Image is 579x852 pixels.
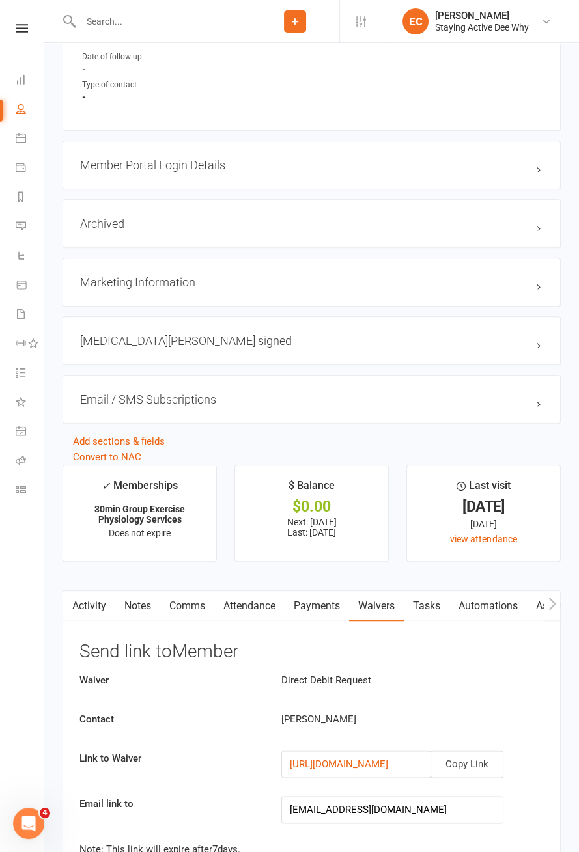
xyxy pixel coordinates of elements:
a: view attendance [450,534,516,544]
span: Does not expire [109,528,171,538]
div: Memberships [102,477,178,501]
a: People [16,96,45,125]
h3: Marketing Information [80,275,543,289]
a: Attendance [214,591,285,621]
a: Reports [16,184,45,213]
a: Calendar [16,125,45,154]
a: Payments [16,154,45,184]
a: Notes [115,591,160,621]
a: Class kiosk mode [16,476,45,506]
h3: Email / SMS Subscriptions [80,392,543,406]
a: Comms [160,591,214,621]
label: Waiver [70,672,272,688]
a: Automations [449,591,527,621]
h3: Member Portal Login Details [80,158,543,172]
h3: [MEDICAL_DATA][PERSON_NAME] signed [80,334,543,348]
a: Payments [285,591,349,621]
strong: - [82,64,543,76]
h3: Archived [80,217,543,230]
div: [DATE] [419,517,548,531]
strong: 30min Group Exercise Physiology Services [94,504,185,525]
div: [PERSON_NAME] [272,711,554,727]
div: $ Balance [289,477,335,501]
label: Contact [70,711,272,727]
a: Tasks [404,591,449,621]
a: What's New [16,389,45,418]
a: Dashboard [16,66,45,96]
a: [URL][DOMAIN_NAME] [290,758,388,770]
a: Product Sales [16,271,45,301]
a: Roll call kiosk mode [16,447,45,476]
label: Email link to [70,796,272,812]
a: Activity [63,591,115,621]
span: 4 [40,808,50,818]
div: Last visit [457,477,511,501]
div: [DATE] [419,500,548,514]
a: Waivers [349,591,404,621]
label: Link to Waiver [70,750,272,766]
div: Staying Active Dee Why [435,21,529,33]
div: [PERSON_NAME] [435,10,529,21]
input: Search... [77,12,251,31]
div: Date of follow up [82,51,190,63]
i: ✓ [102,480,110,492]
p: Next: [DATE] Last: [DATE] [247,517,376,538]
div: EC [402,8,429,34]
div: Type of contact [82,79,190,91]
div: $0.00 [247,500,376,514]
strong: - [82,91,543,103]
button: Copy Link [431,750,503,778]
h3: Send link to Member [79,642,544,662]
a: General attendance kiosk mode [16,418,45,447]
a: Add sections & fields [73,435,165,447]
div: Direct Debit Request [272,672,554,688]
iframe: Intercom live chat [13,808,44,839]
a: Convert to NAC [73,451,141,463]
